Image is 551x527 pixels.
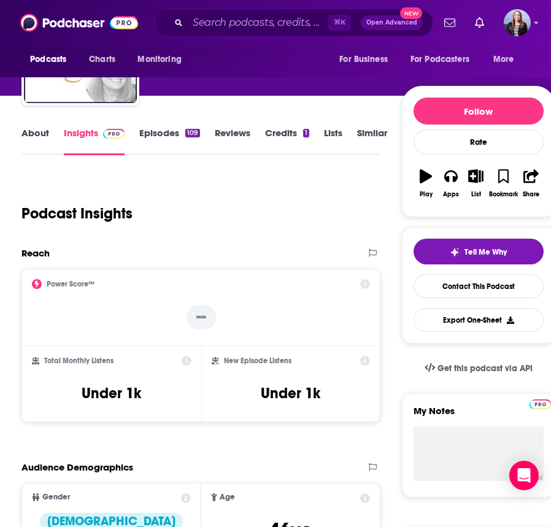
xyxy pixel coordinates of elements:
h2: Reach [21,247,50,259]
div: Play [420,191,433,198]
h2: New Episode Listens [224,356,291,365]
button: open menu [331,48,403,71]
button: tell me why sparkleTell Me Why [414,239,544,264]
button: Open AdvancedNew [361,15,423,30]
img: tell me why sparkle [450,247,460,257]
span: Get this podcast via API [437,363,533,374]
div: Share [523,191,539,198]
span: Charts [89,51,115,68]
a: Pro website [530,398,551,409]
span: Tell Me Why [464,247,507,257]
div: 109 [185,129,199,137]
p: -- [187,305,216,329]
div: Open Intercom Messenger [509,461,539,490]
button: open menu [21,48,82,71]
span: Podcasts [30,51,66,68]
a: InsightsPodchaser Pro [64,127,125,155]
span: Logged in as annarice [504,9,531,36]
a: Show notifications dropdown [470,12,489,33]
button: open menu [403,48,487,71]
button: Show profile menu [504,9,531,36]
h3: Under 1k [82,384,141,402]
a: Lists [324,127,342,155]
img: Podchaser - Follow, Share and Rate Podcasts [20,11,138,34]
div: Bookmark [489,191,518,198]
a: Contact This Podcast [414,274,544,298]
button: Play [414,161,439,206]
img: Podchaser Pro [530,399,551,409]
span: For Podcasters [410,51,469,68]
button: Bookmark [488,161,518,206]
h2: Total Monthly Listens [44,356,114,365]
label: My Notes [414,405,544,426]
button: Apps [439,161,464,206]
span: Open Advanced [366,20,417,26]
a: Episodes109 [139,127,199,155]
button: List [463,161,488,206]
div: Apps [443,191,459,198]
h1: Podcast Insights [21,204,133,223]
button: Follow [414,98,544,125]
a: Show notifications dropdown [439,12,460,33]
img: User Profile [504,9,531,36]
div: Rate [414,129,544,155]
span: Age [220,493,235,501]
button: open menu [485,48,530,71]
span: ⌘ K [328,15,351,31]
div: 1 [303,129,309,137]
span: Monitoring [137,51,181,68]
button: Share [518,161,544,206]
a: Reviews [215,127,250,155]
h3: Under 1k [261,384,320,402]
img: Podchaser Pro [103,129,125,139]
h2: Audience Demographics [21,461,133,473]
span: More [493,51,514,68]
button: Export One-Sheet [414,308,544,332]
input: Search podcasts, credits, & more... [188,13,328,33]
a: Get this podcast via API [415,353,542,383]
div: List [471,191,481,198]
h2: Power Score™ [47,280,94,288]
div: Search podcasts, credits, & more... [154,9,433,37]
span: New [400,7,422,19]
span: For Business [339,51,388,68]
a: Credits1 [265,127,309,155]
button: open menu [129,48,197,71]
a: About [21,127,49,155]
a: Charts [81,48,123,71]
a: Similar [357,127,387,155]
span: Gender [42,493,70,501]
